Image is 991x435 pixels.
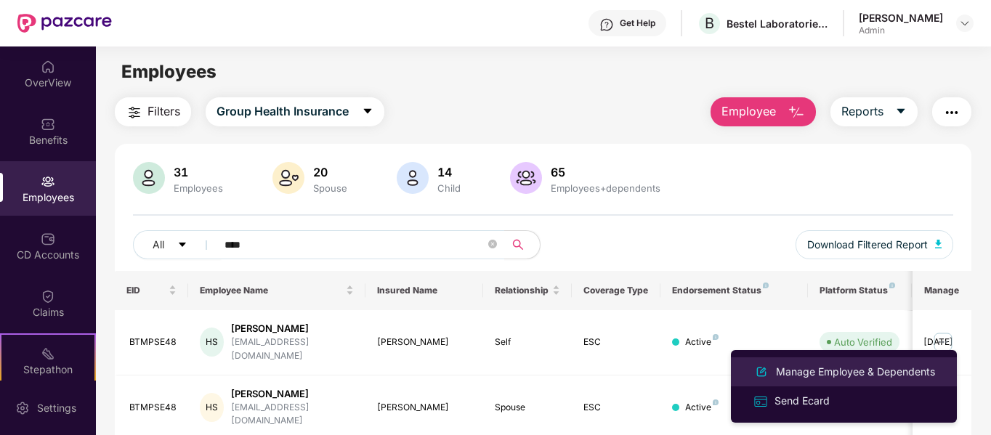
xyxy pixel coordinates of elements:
span: Download Filtered Report [807,237,928,253]
img: svg+xml;base64,PHN2ZyBpZD0iU2V0dGluZy0yMHgyMCIgeG1sbnM9Imh0dHA6Ly93d3cudzMub3JnLzIwMDAvc3ZnIiB3aW... [15,401,30,415]
img: svg+xml;base64,PHN2ZyB4bWxucz0iaHR0cDovL3d3dy53My5vcmcvMjAwMC9zdmciIHhtbG5zOnhsaW5rPSJodHRwOi8vd3... [753,363,770,381]
div: [PERSON_NAME] [377,336,472,349]
div: BTMPSE48 [129,401,177,415]
span: search [504,239,533,251]
th: EID [115,271,189,310]
span: B [705,15,714,32]
div: [PERSON_NAME] [377,401,472,415]
img: svg+xml;base64,PHN2ZyBpZD0iQmVuZWZpdHMiIHhtbG5zPSJodHRwOi8vd3d3LnczLm9yZy8yMDAwL3N2ZyIgd2lkdGg9Ij... [41,117,55,131]
img: svg+xml;base64,PHN2ZyBpZD0iSG9tZSIgeG1sbnM9Imh0dHA6Ly93d3cudzMub3JnLzIwMDAvc3ZnIiB3aWR0aD0iMjAiIG... [41,60,55,74]
div: Endorsement Status [672,285,796,296]
button: Filters [115,97,191,126]
span: Reports [841,102,883,121]
div: Employees+dependents [548,182,663,194]
div: Bestel Laboratories Private Limited [727,17,828,31]
span: Filters [147,102,180,121]
div: Manage Employee & Dependents [773,364,938,380]
button: Employee [711,97,816,126]
div: 31 [171,165,226,179]
div: Stepathon [1,362,94,377]
span: EID [126,285,166,296]
img: svg+xml;base64,PHN2ZyB4bWxucz0iaHR0cDovL3d3dy53My5vcmcvMjAwMC9zdmciIHdpZHRoPSIyNCIgaGVpZ2h0PSIyNC... [943,104,960,121]
span: Employee Name [200,285,343,296]
button: Reportscaret-down [830,97,918,126]
span: close-circle [488,238,497,252]
div: [EMAIL_ADDRESS][DOMAIN_NAME] [231,401,354,428]
img: New Pazcare Logo [17,14,112,33]
div: Platform Status [820,285,899,296]
img: svg+xml;base64,PHN2ZyB4bWxucz0iaHR0cDovL3d3dy53My5vcmcvMjAwMC9zdmciIHdpZHRoPSI4IiBoZWlnaHQ9IjgiIH... [763,282,769,288]
div: 14 [434,165,464,179]
div: ESC [583,336,649,349]
img: svg+xml;base64,PHN2ZyB4bWxucz0iaHR0cDovL3d3dy53My5vcmcvMjAwMC9zdmciIHhtbG5zOnhsaW5rPSJodHRwOi8vd3... [397,162,429,194]
div: [EMAIL_ADDRESS][DOMAIN_NAME] [231,336,354,363]
span: Relationship [495,285,549,296]
div: [PERSON_NAME] [859,11,943,25]
img: svg+xml;base64,PHN2ZyB4bWxucz0iaHR0cDovL3d3dy53My5vcmcvMjAwMC9zdmciIHdpZHRoPSIyNCIgaGVpZ2h0PSIyNC... [126,104,143,121]
img: svg+xml;base64,PHN2ZyB4bWxucz0iaHR0cDovL3d3dy53My5vcmcvMjAwMC9zdmciIHdpZHRoPSIxNiIgaGVpZ2h0PSIxNi... [753,394,769,410]
span: All [153,237,164,253]
div: Spouse [495,401,560,415]
th: Coverage Type [572,271,660,310]
img: svg+xml;base64,PHN2ZyB4bWxucz0iaHR0cDovL3d3dy53My5vcmcvMjAwMC9zdmciIHdpZHRoPSIyMSIgaGVpZ2h0PSIyMC... [41,346,55,361]
button: Download Filtered Report [796,230,954,259]
div: [PERSON_NAME] [231,322,354,336]
img: svg+xml;base64,PHN2ZyBpZD0iRW1wbG95ZWVzIiB4bWxucz0iaHR0cDovL3d3dy53My5vcmcvMjAwMC9zdmciIHdpZHRoPS... [41,174,55,189]
div: 20 [310,165,350,179]
div: HS [200,393,224,422]
th: Manage [913,271,971,310]
span: caret-down [362,105,373,118]
div: ESC [583,401,649,415]
div: Auto Verified [834,335,892,349]
img: svg+xml;base64,PHN2ZyBpZD0iQ0RfQWNjb3VudHMiIGRhdGEtbmFtZT0iQ0QgQWNjb3VudHMiIHhtbG5zPSJodHRwOi8vd3... [41,232,55,246]
span: Employees [121,61,217,82]
span: caret-down [895,105,907,118]
div: HS [200,328,224,357]
img: svg+xml;base64,PHN2ZyB4bWxucz0iaHR0cDovL3d3dy53My5vcmcvMjAwMC9zdmciIHdpZHRoPSI4IiBoZWlnaHQ9IjgiIH... [889,282,895,288]
img: svg+xml;base64,PHN2ZyBpZD0iSGVscC0zMngzMiIgeG1sbnM9Imh0dHA6Ly93d3cudzMub3JnLzIwMDAvc3ZnIiB3aWR0aD... [599,17,614,32]
div: Settings [33,401,81,415]
div: Get Help [620,17,655,29]
div: Self [495,336,560,349]
img: svg+xml;base64,PHN2ZyB4bWxucz0iaHR0cDovL3d3dy53My5vcmcvMjAwMC9zdmciIHhtbG5zOnhsaW5rPSJodHRwOi8vd3... [272,162,304,194]
span: Employee [721,102,776,121]
img: svg+xml;base64,PHN2ZyB4bWxucz0iaHR0cDovL3d3dy53My5vcmcvMjAwMC9zdmciIHdpZHRoPSI4IiBoZWlnaHQ9IjgiIH... [713,399,719,405]
button: Group Health Insurancecaret-down [206,97,384,126]
button: search [504,230,541,259]
div: [PERSON_NAME] [231,387,354,401]
th: Relationship [483,271,572,310]
div: Child [434,182,464,194]
div: Spouse [310,182,350,194]
th: Insured Name [365,271,484,310]
img: svg+xml;base64,PHN2ZyBpZD0iQ2xhaW0iIHhtbG5zPSJodHRwOi8vd3d3LnczLm9yZy8yMDAwL3N2ZyIgd2lkdGg9IjIwIi... [41,289,55,304]
button: Allcaret-down [133,230,222,259]
span: caret-down [177,240,187,251]
div: Employees [171,182,226,194]
img: svg+xml;base64,PHN2ZyB4bWxucz0iaHR0cDovL3d3dy53My5vcmcvMjAwMC9zdmciIHhtbG5zOnhsaW5rPSJodHRwOi8vd3... [510,162,542,194]
img: svg+xml;base64,PHN2ZyB4bWxucz0iaHR0cDovL3d3dy53My5vcmcvMjAwMC9zdmciIHhtbG5zOnhsaW5rPSJodHRwOi8vd3... [133,162,165,194]
div: Active [685,336,719,349]
img: svg+xml;base64,PHN2ZyBpZD0iRHJvcGRvd24tMzJ4MzIiIHhtbG5zPSJodHRwOi8vd3d3LnczLm9yZy8yMDAwL3N2ZyIgd2... [959,17,971,29]
div: 65 [548,165,663,179]
img: svg+xml;base64,PHN2ZyB4bWxucz0iaHR0cDovL3d3dy53My5vcmcvMjAwMC9zdmciIHhtbG5zOnhsaW5rPSJodHRwOi8vd3... [788,104,805,121]
div: Admin [859,25,943,36]
img: manageButton [931,330,955,354]
div: Active [685,401,719,415]
span: Group Health Insurance [217,102,349,121]
img: svg+xml;base64,PHN2ZyB4bWxucz0iaHR0cDovL3d3dy53My5vcmcvMjAwMC9zdmciIHdpZHRoPSI4IiBoZWlnaHQ9IjgiIH... [713,334,719,340]
div: BTMPSE48 [129,336,177,349]
img: svg+xml;base64,PHN2ZyB4bWxucz0iaHR0cDovL3d3dy53My5vcmcvMjAwMC9zdmciIHhtbG5zOnhsaW5rPSJodHRwOi8vd3... [935,240,942,248]
th: Employee Name [188,271,365,310]
div: Send Ecard [772,393,833,409]
span: close-circle [488,240,497,248]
